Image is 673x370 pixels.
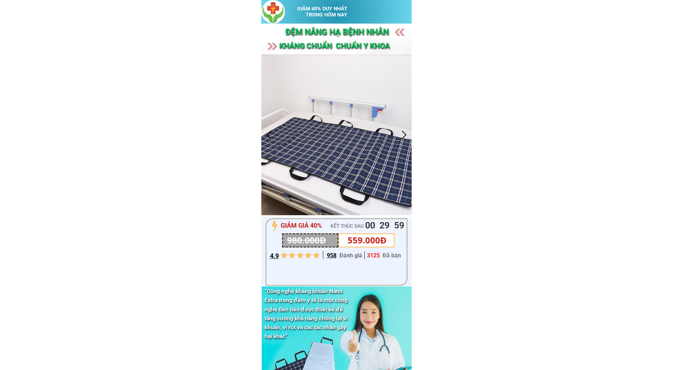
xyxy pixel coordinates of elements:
span: 958 [327,252,336,259]
span: 3125 [367,252,380,259]
h3: GIẢM GIÁ 40% [281,221,330,231]
span: Đánh giá [339,252,362,259]
span: Đã bán [383,252,401,259]
h3: 559.000Đ [348,233,387,247]
h3: GIẢM 40% DUY NHẤT TRONG HÔM NAY [297,6,354,18]
h3: KHÁNG CHUẨN CHUẨN Y KHOA [279,40,396,52]
h3: 4.9 [270,251,280,261]
h3: “Công nghệ kháng khuẩn Nano Extra trong đệm y tế là một công nghệ tiên tiến được thiết kế để tăng... [265,287,354,341]
h3: KẾT THÚC SAU [330,222,378,230]
h3: 980.000Đ [287,233,333,247]
h3: ĐỆM NÂNG HẠ BỆNH NHÂN [285,26,432,39]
